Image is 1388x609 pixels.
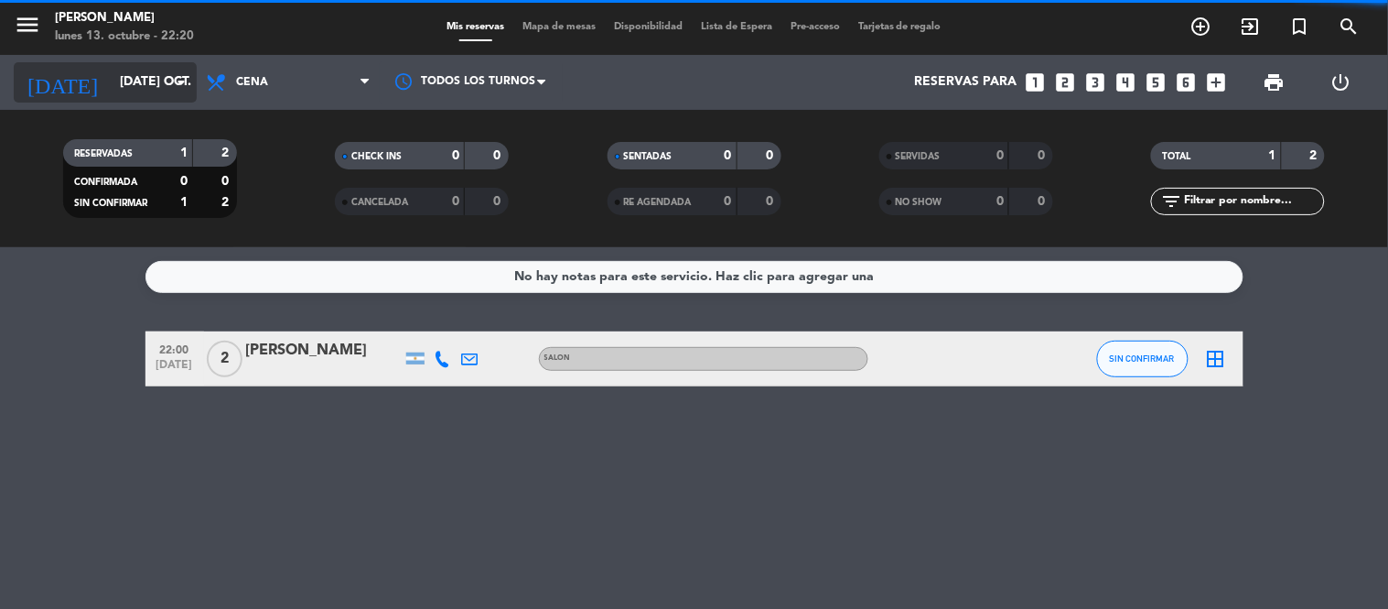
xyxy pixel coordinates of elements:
[915,75,1017,90] span: Reservas para
[14,62,111,103] i: [DATE]
[452,149,459,162] strong: 0
[1110,353,1175,364] span: SIN CONFIRMAR
[766,195,777,208] strong: 0
[996,195,1004,208] strong: 0
[207,341,242,377] span: 2
[1205,348,1227,370] i: border_all
[1038,149,1049,162] strong: 0
[513,22,605,32] span: Mapa de mesas
[351,198,408,207] span: CANCELADA
[74,149,133,158] span: RESERVADAS
[1175,71,1199,94] i: looks_6
[351,152,402,161] span: CHECK INS
[1330,71,1352,93] i: power_settings_new
[1307,55,1374,110] div: LOG OUT
[152,359,198,380] span: [DATE]
[692,22,781,32] span: Lista de Espera
[1289,16,1311,38] i: turned_in_not
[605,22,692,32] span: Disponibilidad
[55,27,194,46] div: lunes 13. octubre - 22:20
[1024,71,1048,94] i: looks_one
[494,149,505,162] strong: 0
[1269,149,1276,162] strong: 1
[1084,71,1108,94] i: looks_3
[452,195,459,208] strong: 0
[1240,16,1262,38] i: exit_to_app
[624,198,692,207] span: RE AGENDADA
[766,149,777,162] strong: 0
[1339,16,1361,38] i: search
[221,196,232,209] strong: 2
[1160,190,1182,212] i: filter_list
[725,195,732,208] strong: 0
[996,149,1004,162] strong: 0
[1205,71,1229,94] i: add_box
[74,199,147,208] span: SIN CONFIRMAR
[1145,71,1168,94] i: looks_5
[221,147,232,159] strong: 2
[1038,195,1049,208] strong: 0
[221,175,232,188] strong: 0
[494,195,505,208] strong: 0
[1114,71,1138,94] i: looks_4
[1054,71,1078,94] i: looks_two
[781,22,849,32] span: Pre-acceso
[246,339,402,363] div: [PERSON_NAME]
[1182,191,1324,212] input: Filtrar por nombre...
[1190,16,1212,38] i: add_circle_outline
[544,354,571,362] span: SALON
[74,178,137,187] span: CONFIRMADA
[1097,341,1189,377] button: SIN CONFIRMAR
[55,9,194,27] div: [PERSON_NAME]
[14,11,41,45] button: menu
[180,175,188,188] strong: 0
[152,338,198,359] span: 22:00
[170,71,192,93] i: arrow_drop_down
[437,22,513,32] span: Mis reservas
[624,152,672,161] span: SENTADAS
[849,22,951,32] span: Tarjetas de regalo
[236,76,268,89] span: Cena
[725,149,732,162] strong: 0
[180,147,188,159] strong: 1
[896,152,941,161] span: SERVIDAS
[1162,152,1190,161] span: TOTAL
[514,266,874,288] div: No hay notas para este servicio. Haz clic para agregar una
[14,11,41,38] i: menu
[1264,71,1286,93] span: print
[1310,149,1321,162] strong: 2
[180,196,188,209] strong: 1
[896,198,942,207] span: NO SHOW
